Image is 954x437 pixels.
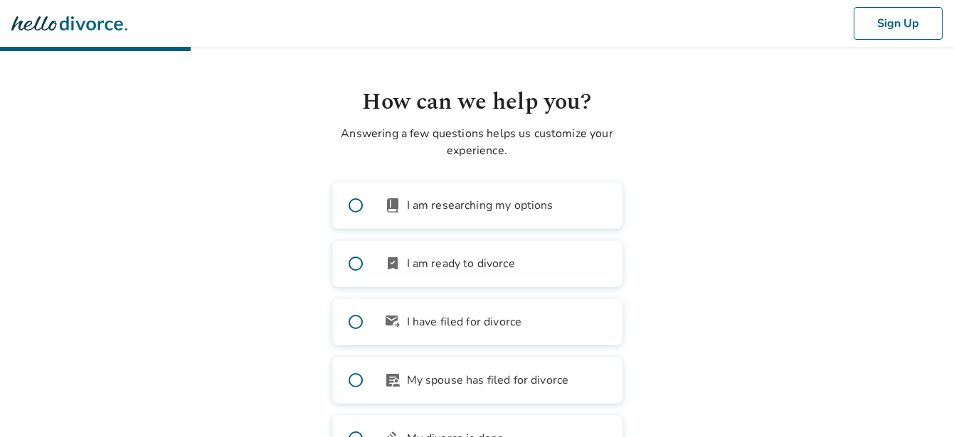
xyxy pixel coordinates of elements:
[384,313,401,330] span: outgoing_mail
[407,313,522,330] span: I have filed for divorce
[332,85,622,119] h1: How can we help you?
[854,7,943,40] button: Sign Up
[407,372,569,389] span: My spouse has filed for divorce
[407,255,515,272] span: I am ready to divorce
[384,197,401,214] span: book_2
[407,197,553,214] span: I am researching my options
[384,255,401,272] span: bookmark_check
[384,372,401,389] span: article_person
[332,125,622,159] p: Answering a few questions helps us customize your experience.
